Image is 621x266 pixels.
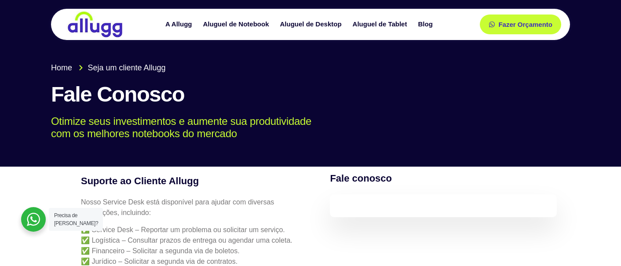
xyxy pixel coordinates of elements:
h1: Fale Conosco [51,83,570,106]
h4: Fale conosco [330,171,557,186]
a: A Allugg [161,17,199,32]
span: Seja um cliente Allugg [86,62,166,74]
a: Blog [413,17,439,32]
p: Otimize seus investimentos e aumente sua produtividade com os melhores notebooks do mercado [51,115,557,141]
a: Aluguel de Tablet [348,17,414,32]
p: Nosso Service Desk está disponível para ajudar com diversas solicitações, incluindo: [81,197,304,218]
img: locação de TI é Allugg [66,11,124,38]
h4: Suporte ao Cliente Allugg [81,174,304,188]
span: Precisa de [PERSON_NAME]? [54,212,98,226]
span: Home [51,62,72,74]
a: Fazer Orçamento [480,15,561,34]
a: Aluguel de Notebook [199,17,276,32]
a: Aluguel de Desktop [276,17,348,32]
span: Fazer Orçamento [498,21,552,28]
